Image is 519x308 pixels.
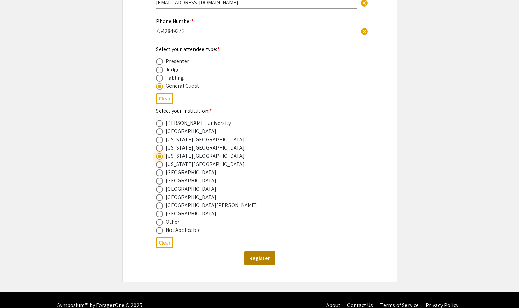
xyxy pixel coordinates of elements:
button: Register [244,251,275,265]
div: [US_STATE][GEOGRAPHIC_DATA] [166,160,245,168]
div: [GEOGRAPHIC_DATA] [166,185,217,193]
span: cancel [360,27,368,36]
div: [US_STATE][GEOGRAPHIC_DATA] [166,152,245,160]
input: Type Here [156,27,357,35]
div: [GEOGRAPHIC_DATA] [166,177,217,185]
div: [US_STATE][GEOGRAPHIC_DATA] [166,135,245,144]
div: [GEOGRAPHIC_DATA] [166,210,217,218]
div: [GEOGRAPHIC_DATA] [166,193,217,201]
div: [GEOGRAPHIC_DATA][PERSON_NAME] [166,201,257,210]
div: [GEOGRAPHIC_DATA] [166,127,217,135]
div: [GEOGRAPHIC_DATA] [166,168,217,177]
div: [US_STATE][GEOGRAPHIC_DATA] [166,144,245,152]
button: Clear [357,24,371,38]
div: General Guest [166,82,199,90]
div: Tabling [166,74,184,82]
button: Clear [156,237,173,248]
div: Other [166,218,180,226]
iframe: Chat [5,277,29,303]
button: Clear [156,93,173,104]
div: Presenter [166,57,189,66]
mat-label: Select your attendee type: [156,46,220,53]
div: [PERSON_NAME] University [166,119,231,127]
div: Judge [166,66,180,74]
mat-label: Select your institution: [156,107,212,115]
mat-label: Phone Number [156,17,194,25]
div: Not Applicable [166,226,201,234]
